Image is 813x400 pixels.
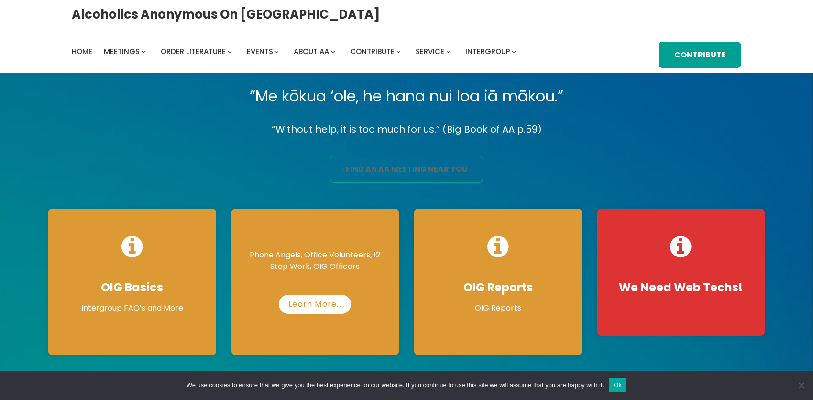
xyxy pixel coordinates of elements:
[465,45,510,58] a: Intergroup
[275,49,279,54] button: Events submenu
[350,45,395,58] a: Contribute
[294,46,329,56] span: About AA
[161,46,226,56] span: Order Literature
[72,45,92,58] a: Home
[659,42,741,68] a: Contribute
[396,49,401,54] button: Contribute submenu
[350,46,395,56] span: Contribute
[104,45,140,58] a: Meetings
[416,46,444,56] span: Service
[607,280,756,295] h4: We Need Web Techs!
[294,45,329,58] a: About AA
[512,49,516,54] button: Intergroup submenu
[424,302,572,314] p: OIG Reports
[72,46,92,56] span: Home
[279,295,351,314] a: Learn More…
[609,378,626,392] button: Ok
[446,49,450,54] button: Service submenu
[72,45,519,58] nav: Intergroup
[330,156,483,183] a: find an aa meeting near you
[241,249,390,272] p: Phone Angels, Office Volunteers, 12 Step Work, OIG Officers
[72,3,380,25] a: Alcoholics Anonymous on [GEOGRAPHIC_DATA]
[465,46,510,56] span: Intergroup
[416,45,444,58] a: Service
[424,280,572,295] h4: OIG Reports
[796,380,806,390] span: No
[247,46,273,56] span: Events
[41,83,772,110] p: “Me kōkua ‘ole, he hana nui loa iā mākou.”
[142,49,146,54] button: Meetings submenu
[58,280,207,295] h4: OIG Basics
[331,49,335,54] button: About AA submenu
[187,380,604,390] span: We use cookies to ensure that we give you the best experience on our website. If you continue to ...
[104,46,140,56] span: Meetings
[247,45,273,58] a: Events
[41,121,772,138] p: “Without help, it is too much for us.” (Big Book of AA p.59)
[58,302,207,314] p: Intergroup FAQ’s and More
[228,49,232,54] button: Order Literature submenu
